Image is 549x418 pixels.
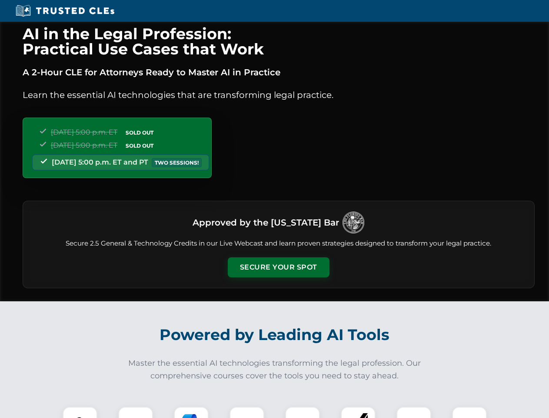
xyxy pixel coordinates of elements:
h2: Powered by Leading AI Tools [34,320,516,350]
p: A 2-Hour CLE for Attorneys Ready to Master AI in Practice [23,65,535,79]
span: [DATE] 5:00 p.m. ET [51,141,117,149]
span: SOLD OUT [123,128,156,137]
img: Logo [343,212,364,233]
p: Secure 2.5 General & Technology Credits in our Live Webcast and learn proven strategies designed ... [33,239,524,249]
h3: Approved by the [US_STATE] Bar [193,215,339,230]
img: Trusted CLEs [13,4,117,17]
span: [DATE] 5:00 p.m. ET [51,128,117,136]
p: Learn the essential AI technologies that are transforming legal practice. [23,88,535,102]
span: SOLD OUT [123,141,156,150]
button: Secure Your Spot [228,257,329,277]
h1: AI in the Legal Profession: Practical Use Cases that Work [23,26,535,57]
p: Master the essential AI technologies transforming the legal profession. Our comprehensive courses... [123,357,427,382]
